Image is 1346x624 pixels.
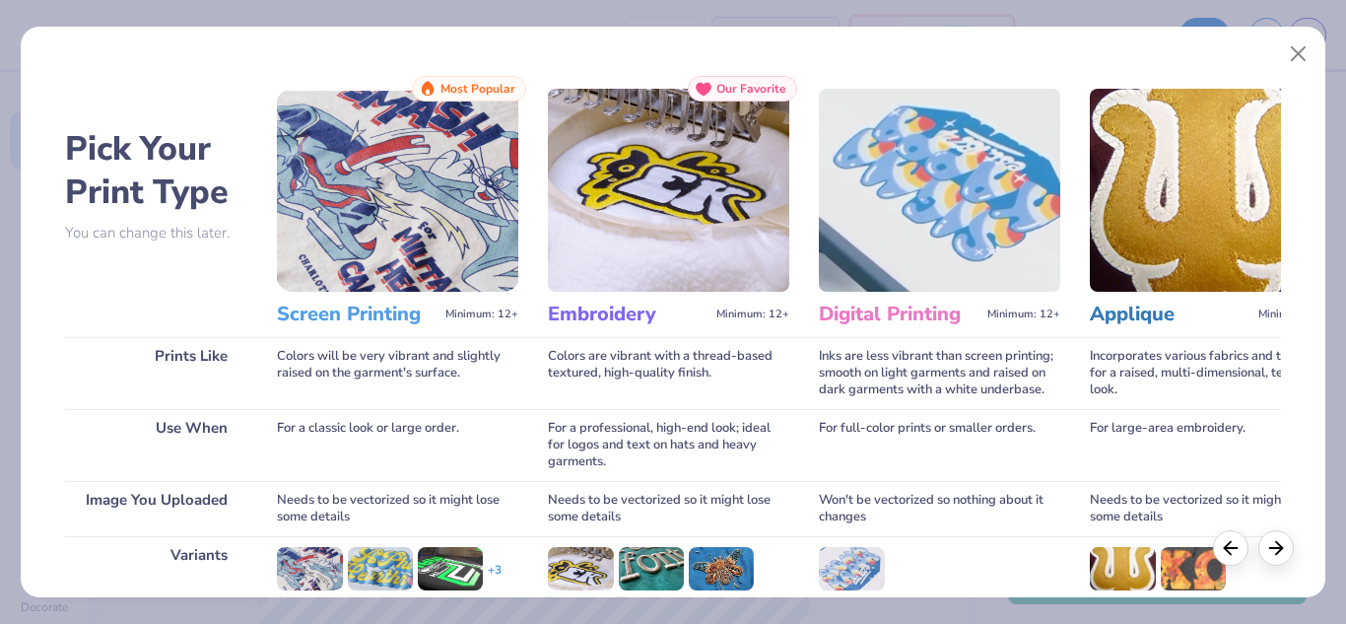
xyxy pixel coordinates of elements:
[548,409,789,481] div: For a professional, high-end look; ideal for logos and text on hats and heavy garments.
[1258,308,1331,321] span: Minimum: 12+
[440,82,515,96] span: Most Popular
[548,593,613,610] div: Standard
[65,337,247,409] div: Prints Like
[277,89,518,292] img: Screen Printing
[819,302,979,327] h3: Digital Printing
[65,127,247,214] h2: Pick Your Print Type
[819,481,1060,536] div: Won't be vectorized so nothing about it changes
[819,89,1060,292] img: Digital Printing
[716,82,786,96] span: Our Favorite
[1090,481,1331,536] div: Needs to be vectorized so it might lose some details
[548,89,789,292] img: Embroidery
[819,409,1060,481] div: For full-color prints or smaller orders.
[277,409,518,481] div: For a classic look or large order.
[1161,547,1226,590] img: Sublimated
[1161,593,1226,610] div: Sublimated
[348,547,413,590] img: Puff Ink
[418,547,483,590] img: Neon Ink
[277,302,437,327] h3: Screen Printing
[277,547,342,590] img: Standard
[619,547,684,590] img: 3D Puff
[689,547,754,590] img: Metallic & Glitter
[548,547,613,590] img: Standard
[488,562,502,595] div: + 3
[819,593,884,610] div: Standard
[619,593,684,610] div: 3D Puff
[716,308,789,321] span: Minimum: 12+
[819,547,884,590] img: Standard
[1090,409,1331,481] div: For large-area embroidery.
[65,225,247,242] p: You can change this later.
[548,337,789,409] div: Colors are vibrant with a thread-based textured, high-quality finish.
[1279,35,1316,73] button: Close
[1090,302,1250,327] h3: Applique
[277,593,342,610] div: Standard
[1090,593,1155,610] div: Standard
[1090,89,1331,292] img: Applique
[548,481,789,536] div: Needs to be vectorized so it might lose some details
[348,593,413,610] div: Puff Ink
[65,409,247,481] div: Use When
[277,481,518,536] div: Needs to be vectorized so it might lose some details
[445,308,518,321] span: Minimum: 12+
[987,308,1060,321] span: Minimum: 12+
[1090,547,1155,590] img: Standard
[418,593,483,610] div: Neon Ink
[1090,337,1331,409] div: Incorporates various fabrics and threads for a raised, multi-dimensional, textured look.
[277,337,518,409] div: Colors will be very vibrant and slightly raised on the garment's surface.
[548,302,708,327] h3: Embroidery
[65,481,247,536] div: Image You Uploaded
[819,337,1060,409] div: Inks are less vibrant than screen printing; smooth on light garments and raised on dark garments ...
